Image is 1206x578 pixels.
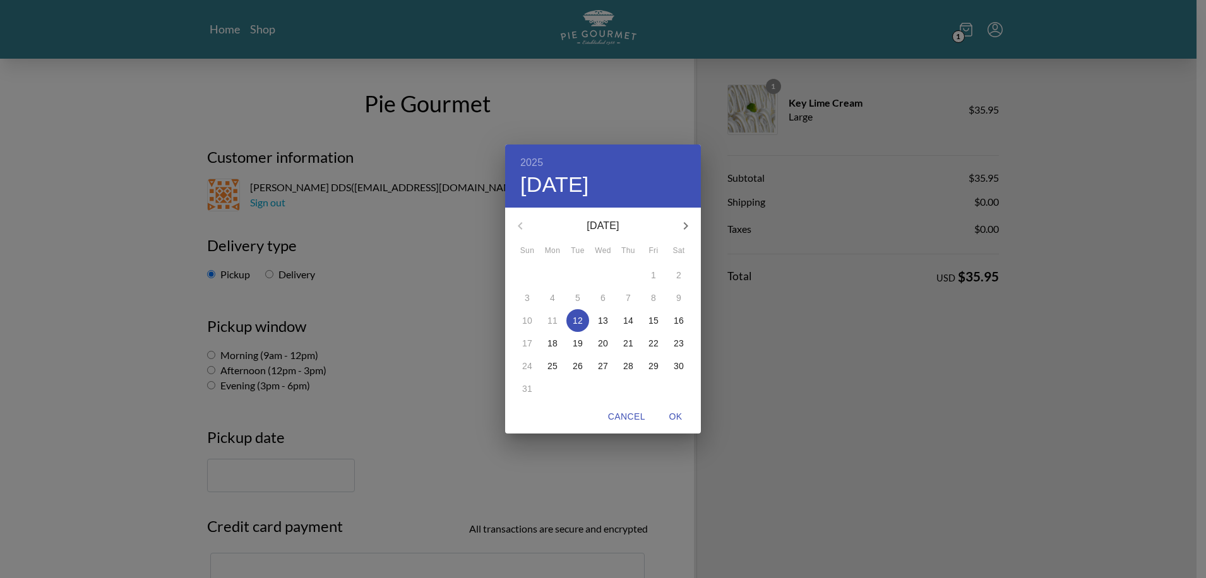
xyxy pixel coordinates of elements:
p: 30 [674,360,684,372]
p: 22 [648,337,659,350]
p: 12 [573,314,583,327]
span: Thu [617,245,640,257]
button: 26 [566,355,589,377]
span: Mon [541,245,564,257]
span: Wed [592,245,614,257]
button: [DATE] [520,172,589,198]
button: 15 [642,309,665,332]
button: 14 [617,309,640,332]
button: 16 [667,309,690,332]
span: Sun [516,245,539,257]
button: 20 [592,332,614,355]
button: 13 [592,309,614,332]
button: 2025 [520,154,543,172]
span: Cancel [608,409,645,425]
p: 21 [623,337,633,350]
button: 22 [642,332,665,355]
span: Fri [642,245,665,257]
button: 27 [592,355,614,377]
button: Cancel [603,405,650,428]
button: 19 [566,332,589,355]
p: 15 [648,314,659,327]
p: 19 [573,337,583,350]
p: 25 [547,360,558,372]
button: 23 [667,332,690,355]
p: 13 [598,314,608,327]
button: 12 [566,309,589,332]
button: 29 [642,355,665,377]
button: 21 [617,332,640,355]
p: 29 [648,360,659,372]
p: 14 [623,314,633,327]
button: 25 [541,355,564,377]
span: Tue [566,245,589,257]
p: 27 [598,360,608,372]
button: 18 [541,332,564,355]
p: 18 [547,337,558,350]
p: [DATE] [535,218,671,233]
p: 28 [623,360,633,372]
button: 28 [617,355,640,377]
span: Sat [667,245,690,257]
button: OK [655,405,696,428]
p: 23 [674,337,684,350]
p: 20 [598,337,608,350]
p: 16 [674,314,684,327]
button: 30 [667,355,690,377]
span: OK [660,409,691,425]
p: 26 [573,360,583,372]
